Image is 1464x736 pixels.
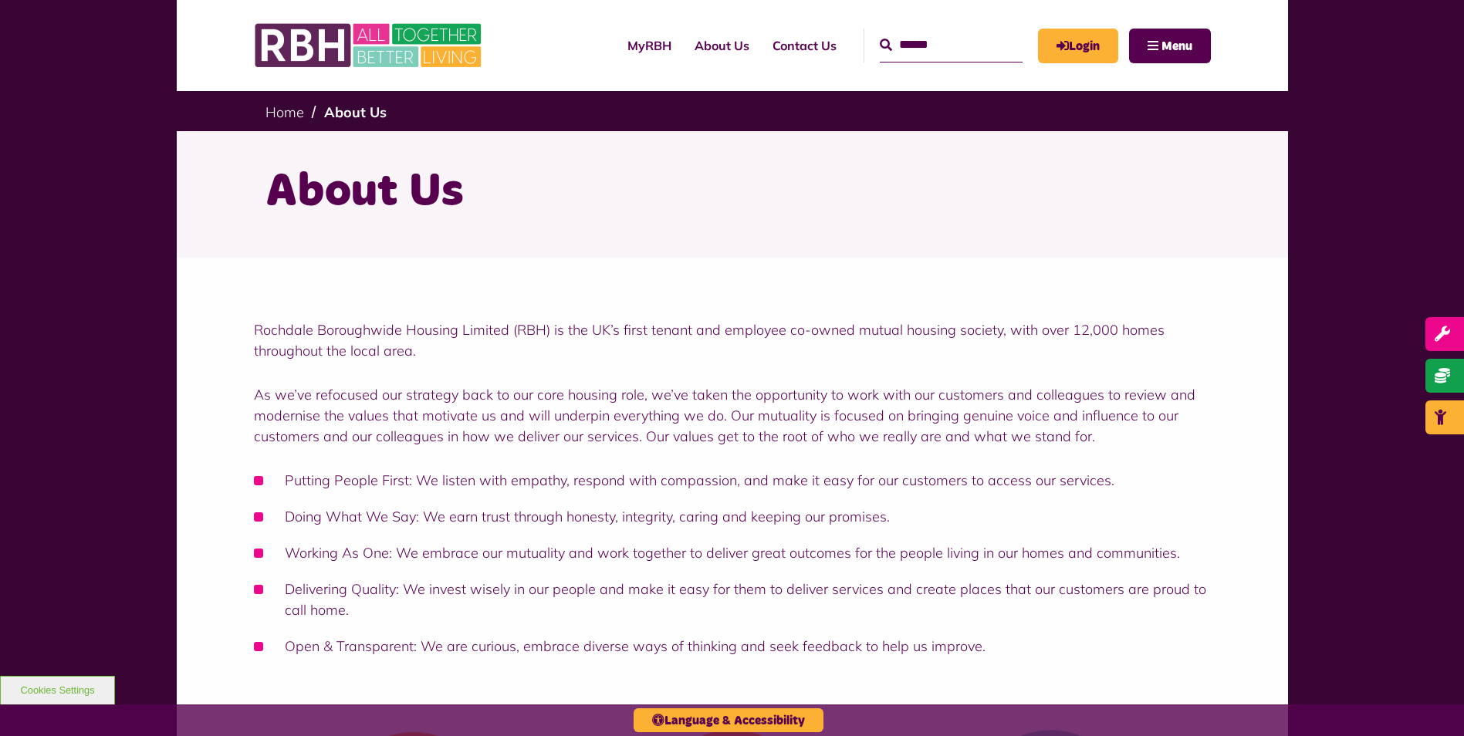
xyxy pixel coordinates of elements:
[254,319,1211,361] p: Rochdale Boroughwide Housing Limited (RBH) is the UK’s first tenant and employee co-owned mutual ...
[254,384,1211,447] p: As we’ve refocused our strategy back to our core housing role, we’ve taken the opportunity to wor...
[254,542,1211,563] li: Working As One: We embrace our mutuality and work together to deliver great outcomes for the peop...
[1395,667,1464,736] iframe: Netcall Web Assistant for live chat
[616,25,683,66] a: MyRBH
[254,579,1211,620] li: Delivering Quality: We invest wisely in our people and make it easy for them to deliver services ...
[265,162,1199,222] h1: About Us
[683,25,761,66] a: About Us
[254,506,1211,527] li: Doing What We Say: We earn trust through honesty, integrity, caring and keeping our promises.
[254,470,1211,491] li: Putting People First: We listen with empathy, respond with compassion, and make it easy for our c...
[761,25,848,66] a: Contact Us
[265,103,304,121] a: Home
[1038,29,1118,63] a: MyRBH
[324,103,387,121] a: About Us
[254,636,1211,657] li: Open & Transparent: We are curious, embrace diverse ways of thinking and seek feedback to help us...
[1161,40,1192,52] span: Menu
[634,708,823,732] button: Language & Accessibility
[1129,29,1211,63] button: Navigation
[254,15,485,76] img: RBH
